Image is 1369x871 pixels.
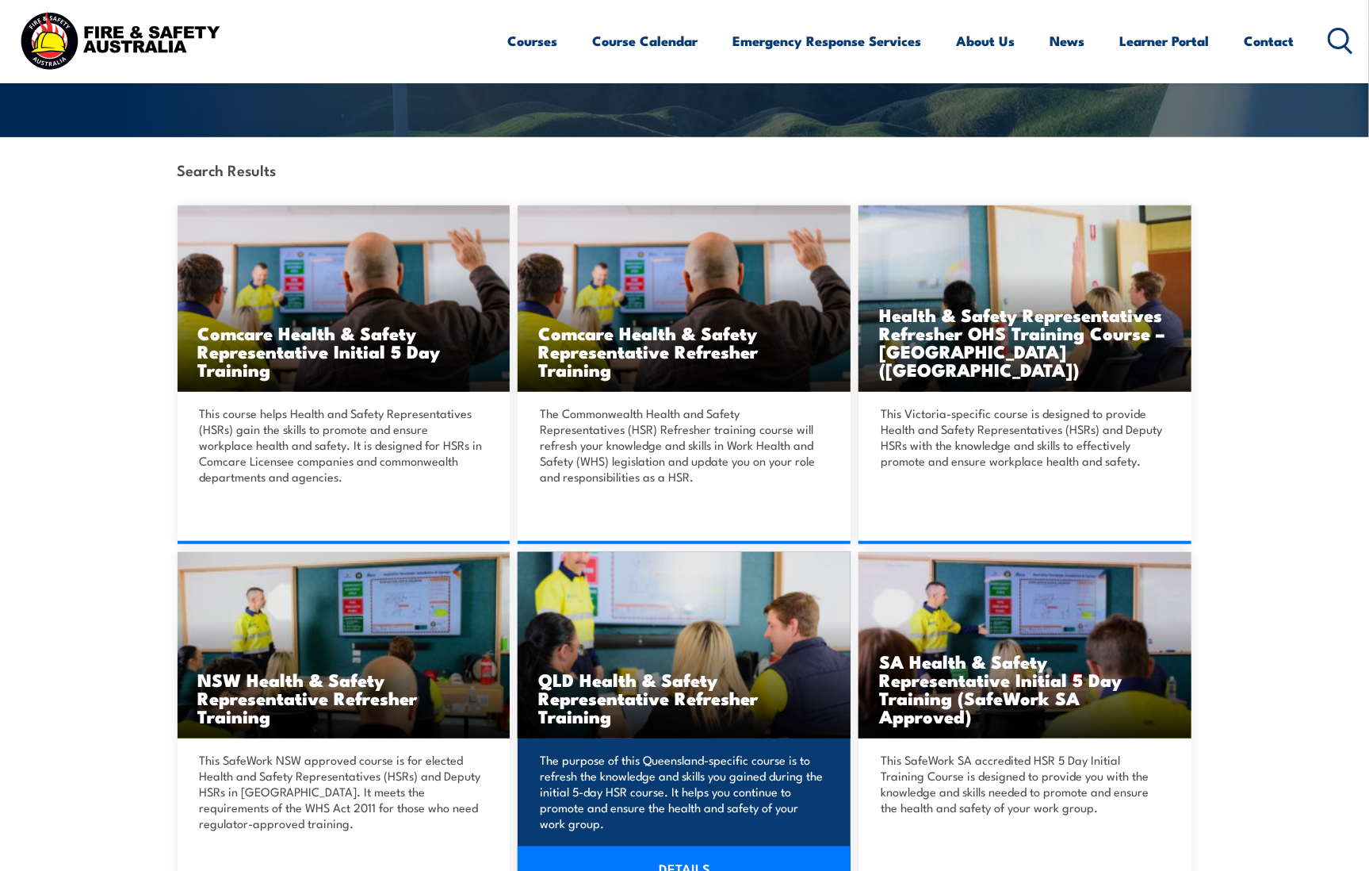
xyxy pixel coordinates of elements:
[540,405,824,485] p: The Commonwealth Health and Safety Representatives (HSR) Refresher training course will refresh y...
[733,20,922,62] a: Emergency Response Services
[178,552,511,739] img: NSW Health & Safety Representative Refresher Training
[518,552,851,739] img: QLD Health & Safety Representative Refresher TRAINING
[540,752,824,831] p: The purpose of this Queensland-specific course is to refresh the knowledge and skills you gained ...
[178,159,277,180] strong: Search Results
[200,405,484,485] p: This course helps Health and Safety Representatives (HSRs) gain the skills to promote and ensure ...
[1050,20,1085,62] a: News
[957,20,1015,62] a: About Us
[858,205,1191,392] img: Health & Safety Representatives Initial OHS Training Course (VIC)
[858,552,1191,739] img: SA Health & Safety Representative Initial 5 Day Training (SafeWork SA Approved)
[198,324,490,378] h3: Comcare Health & Safety Representative Initial 5 Day Training
[538,324,830,378] h3: Comcare Health & Safety Representative Refresher Training
[178,205,511,392] a: Comcare Health & Safety Representative Initial 5 Day Training
[518,205,851,392] img: Comcare Health & Safety Representative Initial 5 Day TRAINING
[518,205,851,392] a: Comcare Health & Safety Representative Refresher Training
[178,205,511,392] img: Comcare Health & Safety Representative Initial 5 Day TRAINING
[200,752,484,831] p: This SafeWork NSW approved course is for elected Health and Safety Representatives (HSRs) and Dep...
[518,552,851,739] a: QLD Health & Safety Representative Refresher Training
[538,670,830,725] h3: QLD Health & Safety Representative Refresher Training
[198,670,490,725] h3: NSW Health & Safety Representative Refresher Training
[858,205,1191,392] a: Health & Safety Representatives Refresher OHS Training Course – [GEOGRAPHIC_DATA] ([GEOGRAPHIC_DA...
[593,20,698,62] a: Course Calendar
[879,305,1171,378] h3: Health & Safety Representatives Refresher OHS Training Course – [GEOGRAPHIC_DATA] ([GEOGRAPHIC_DA...
[881,405,1164,469] p: This Victoria-specific course is designed to provide Health and Safety Representatives (HSRs) and...
[1245,20,1294,62] a: Contact
[508,20,558,62] a: Courses
[879,652,1171,725] h3: SA Health & Safety Representative Initial 5 Day Training (SafeWork SA Approved)
[881,752,1164,815] p: This SafeWork SA accredited HSR 5 Day Initial Training Course is designed to provide you with the...
[1120,20,1210,62] a: Learner Portal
